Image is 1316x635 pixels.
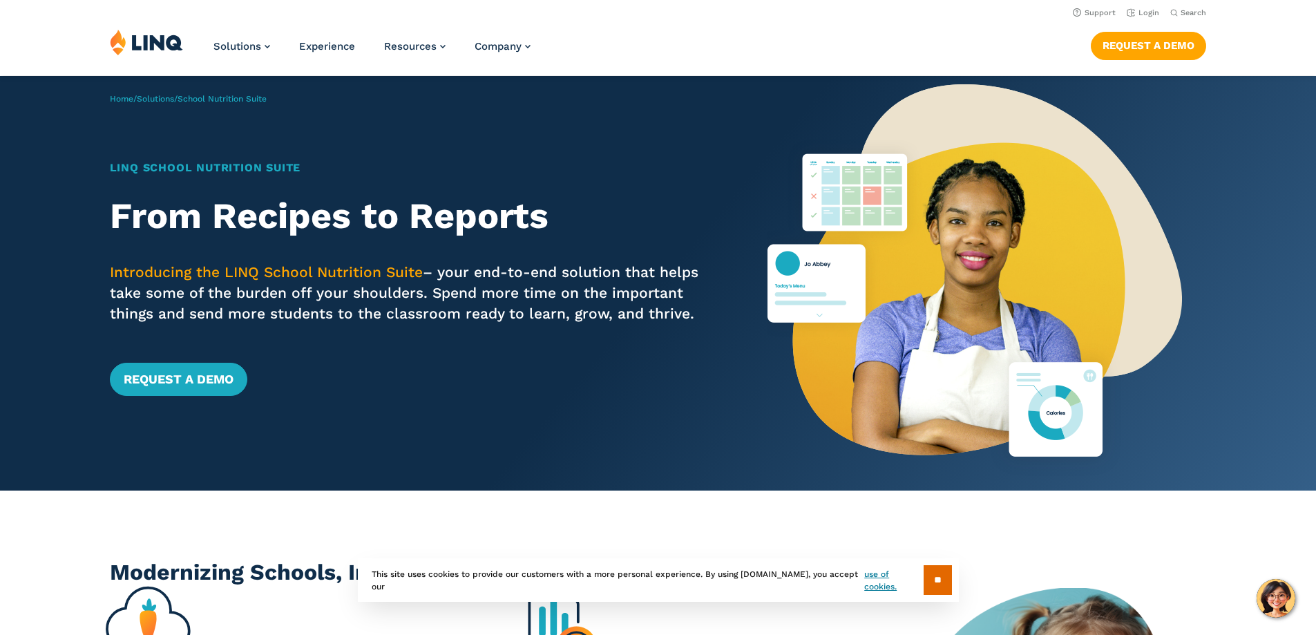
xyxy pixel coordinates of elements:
h2: Modernizing Schools, Inspiring Success [110,557,1206,588]
nav: Button Navigation [1091,29,1206,59]
span: / / [110,94,267,104]
a: Company [475,40,531,53]
span: Search [1181,8,1206,17]
button: Open Search Bar [1170,8,1206,18]
a: use of cookies. [864,568,923,593]
a: Login [1127,8,1159,17]
h1: LINQ School Nutrition Suite [110,160,714,176]
a: Solutions [213,40,270,53]
a: Support [1073,8,1116,17]
p: – your end-to-end solution that helps take some of the burden off your shoulders. Spend more time... [110,262,714,324]
nav: Primary Navigation [213,29,531,75]
h2: From Recipes to Reports [110,196,714,237]
span: Introducing the LINQ School Nutrition Suite [110,263,423,281]
span: Resources [384,40,437,53]
a: Home [110,94,133,104]
a: Solutions [137,94,174,104]
a: Request a Demo [1091,32,1206,59]
span: School Nutrition Suite [178,94,267,104]
a: Request a Demo [110,363,247,396]
img: Nutrition Suite Launch [767,76,1182,491]
a: Experience [299,40,355,53]
a: Resources [384,40,446,53]
span: Solutions [213,40,261,53]
div: This site uses cookies to provide our customers with a more personal experience. By using [DOMAIN... [358,558,959,602]
span: Company [475,40,522,53]
img: LINQ | K‑12 Software [110,29,183,55]
button: Hello, have a question? Let’s chat. [1257,579,1295,618]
